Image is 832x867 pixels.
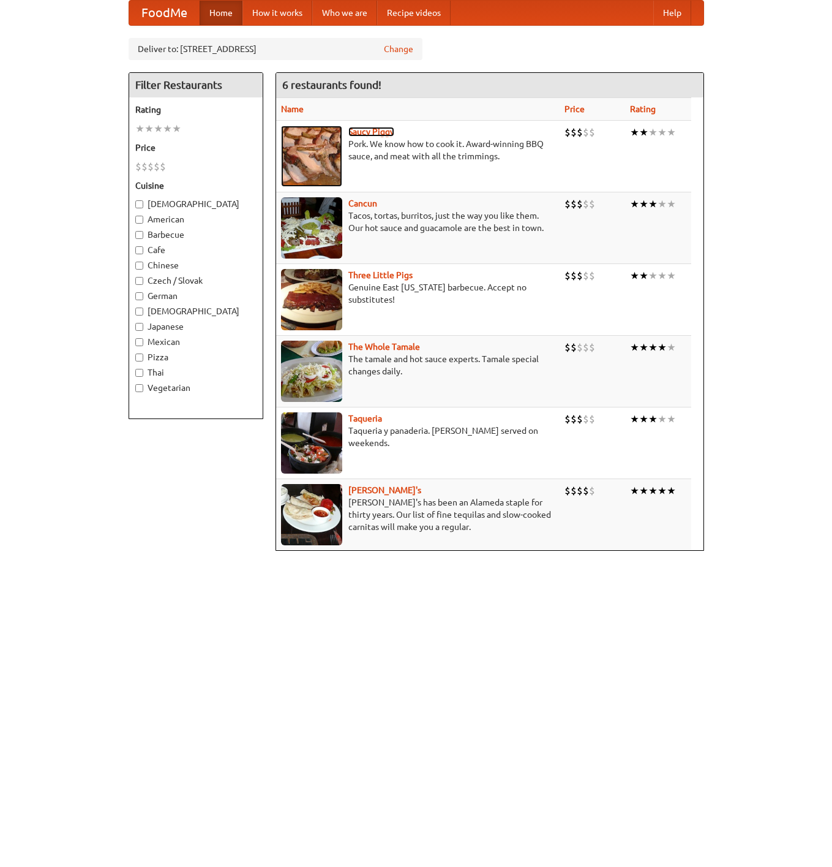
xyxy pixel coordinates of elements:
[571,269,577,282] li: $
[135,200,143,208] input: [DEMOGRAPHIC_DATA]
[135,259,257,271] label: Chinese
[129,1,200,25] a: FoodMe
[135,369,143,377] input: Thai
[377,1,451,25] a: Recipe videos
[630,197,639,211] li: ★
[348,199,377,208] a: Cancun
[648,126,658,139] li: ★
[348,414,382,423] a: Taqueria
[312,1,377,25] a: Who we are
[639,197,648,211] li: ★
[667,197,676,211] li: ★
[653,1,691,25] a: Help
[135,213,257,225] label: American
[648,412,658,426] li: ★
[589,341,595,354] li: $
[564,484,571,498] li: $
[135,216,143,224] input: American
[564,341,571,354] li: $
[571,484,577,498] li: $
[281,425,555,449] p: Taqueria y panaderia. [PERSON_NAME] served on weekends.
[630,104,656,114] a: Rating
[144,122,154,135] li: ★
[281,341,342,402] img: wholetamale.jpg
[630,269,639,282] li: ★
[589,126,595,139] li: $
[630,341,639,354] li: ★
[384,43,413,55] a: Change
[564,412,571,426] li: $
[141,160,148,173] li: $
[160,160,166,173] li: $
[348,270,413,280] a: Three Little Pigs
[135,320,257,333] label: Japanese
[129,73,263,97] h4: Filter Restaurants
[135,160,141,173] li: $
[577,126,583,139] li: $
[281,210,555,234] p: Tacos, tortas, burritos, just the way you like them. Our hot sauce and guacamole are the best in ...
[667,269,676,282] li: ★
[281,138,555,162] p: Pork. We know how to cook it. Award-winning BBQ sauce, and meat with all the trimmings.
[589,197,595,211] li: $
[135,351,257,363] label: Pizza
[135,336,257,348] label: Mexican
[630,412,639,426] li: ★
[281,412,342,474] img: taqueria.jpg
[135,292,143,300] input: German
[583,341,589,354] li: $
[135,231,143,239] input: Barbecue
[658,341,667,354] li: ★
[135,382,257,394] label: Vegetarian
[148,160,154,173] li: $
[583,484,589,498] li: $
[564,197,571,211] li: $
[658,484,667,498] li: ★
[639,484,648,498] li: ★
[135,338,143,346] input: Mexican
[135,142,257,154] h5: Price
[154,122,163,135] li: ★
[282,79,381,91] ng-pluralize: 6 restaurants found!
[172,122,181,135] li: ★
[135,384,143,392] input: Vegetarian
[583,412,589,426] li: $
[135,244,257,256] label: Cafe
[135,274,257,287] label: Czech / Slovak
[648,197,658,211] li: ★
[135,198,257,210] label: [DEMOGRAPHIC_DATA]
[348,127,394,137] a: Saucy Piggy
[658,197,667,211] li: ★
[154,160,160,173] li: $
[583,269,589,282] li: $
[564,104,585,114] a: Price
[281,126,342,187] img: saucy.jpg
[571,126,577,139] li: $
[281,104,304,114] a: Name
[648,484,658,498] li: ★
[571,412,577,426] li: $
[583,126,589,139] li: $
[589,484,595,498] li: $
[135,308,143,316] input: [DEMOGRAPHIC_DATA]
[667,412,676,426] li: ★
[135,229,257,241] label: Barbecue
[564,126,571,139] li: $
[639,341,648,354] li: ★
[135,323,143,331] input: Japanese
[667,126,676,139] li: ★
[630,126,639,139] li: ★
[281,484,342,545] img: pedros.jpg
[135,104,257,116] h5: Rating
[648,341,658,354] li: ★
[135,290,257,302] label: German
[577,484,583,498] li: $
[200,1,242,25] a: Home
[589,412,595,426] li: $
[589,269,595,282] li: $
[135,366,257,379] label: Thai
[129,38,422,60] div: Deliver to: [STREET_ADDRESS]
[639,126,648,139] li: ★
